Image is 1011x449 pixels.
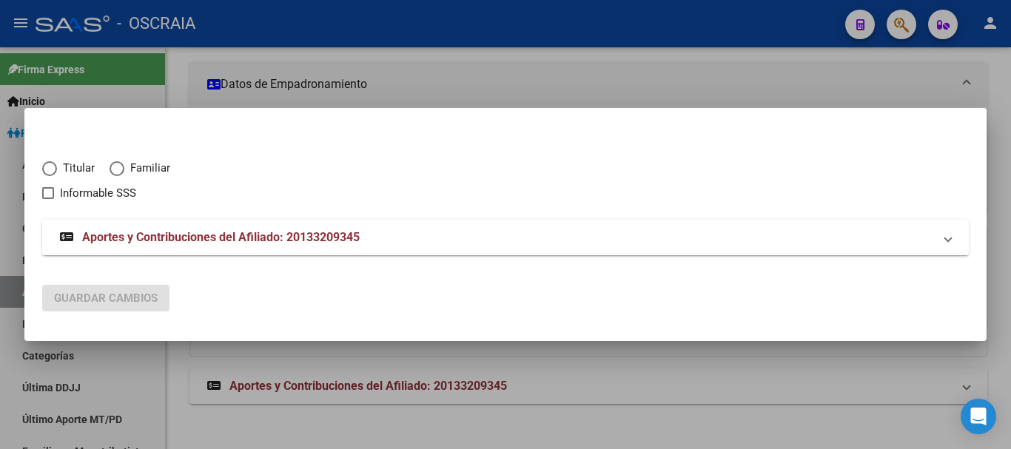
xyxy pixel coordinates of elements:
[42,285,169,311] button: Guardar Cambios
[124,160,170,177] span: Familiar
[82,230,360,244] span: Aportes y Contribuciones del Afiliado: 20133209345
[961,399,996,434] div: Open Intercom Messenger
[42,220,969,255] mat-expansion-panel-header: Aportes y Contribuciones del Afiliado: 20133209345
[54,291,158,305] span: Guardar Cambios
[42,165,185,178] mat-radio-group: Elija una opción
[57,160,95,177] span: Titular
[60,184,136,202] span: Informable SSS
